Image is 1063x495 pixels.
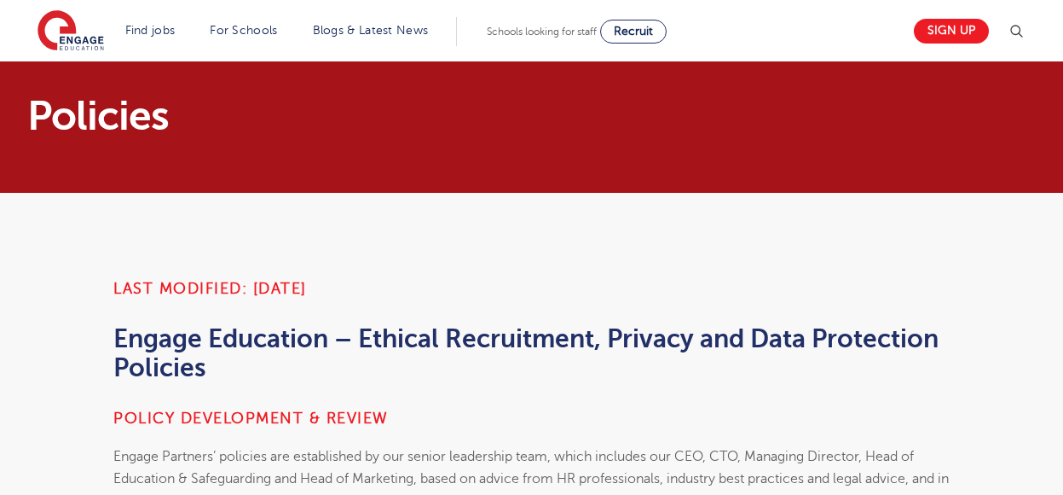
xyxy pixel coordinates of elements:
[614,25,653,38] span: Recruit
[113,280,307,297] strong: Last Modified: [DATE]
[210,24,277,37] a: For Schools
[914,19,989,44] a: Sign up
[113,324,950,382] h2: Engage Education – Ethical Recruitment, Privacy and Data Protection Policies
[113,410,389,427] strong: Policy development & review
[27,96,691,137] h1: Policies
[487,26,597,38] span: Schools looking for staff
[38,10,104,53] img: Engage Education
[313,24,429,37] a: Blogs & Latest News
[600,20,667,44] a: Recruit
[125,24,176,37] a: Find jobs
